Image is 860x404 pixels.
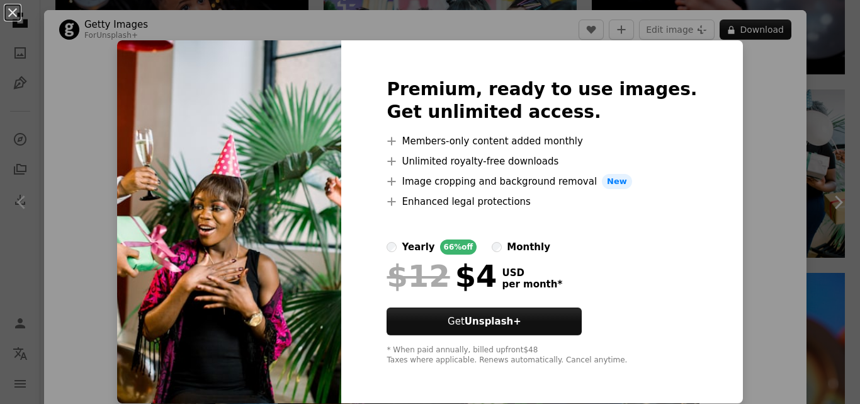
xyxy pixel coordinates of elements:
[387,260,497,292] div: $4
[440,240,477,255] div: 66% off
[387,345,697,366] div: * When paid annually, billed upfront $48 Taxes where applicable. Renews automatically. Cancel any...
[492,242,502,252] input: monthly
[117,40,341,403] img: premium_photo-1661400443809-65a9e36cc34f
[387,134,697,149] li: Members-only content added monthly
[387,194,697,209] li: Enhanced legal protections
[602,174,632,189] span: New
[387,308,582,335] button: GetUnsplash+
[502,279,562,290] span: per month *
[387,260,450,292] span: $12
[387,78,697,124] h2: Premium, ready to use images. Get unlimited access.
[507,240,550,255] div: monthly
[387,242,397,252] input: yearly66%off
[465,316,521,327] strong: Unsplash+
[387,154,697,169] li: Unlimited royalty-free downloads
[387,174,697,189] li: Image cropping and background removal
[502,267,562,279] span: USD
[402,240,434,255] div: yearly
